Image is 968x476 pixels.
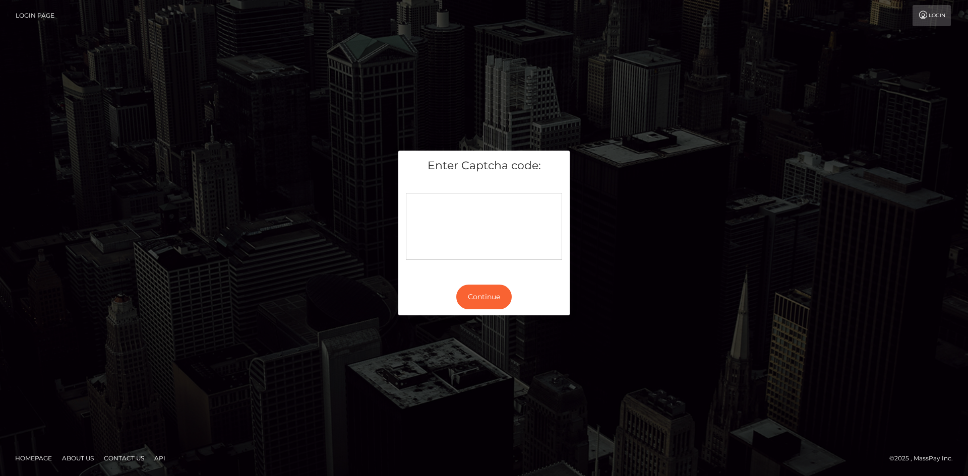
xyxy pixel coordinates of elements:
[100,450,148,466] a: Contact Us
[406,158,562,174] h5: Enter Captcha code:
[150,450,169,466] a: API
[913,5,951,26] a: Login
[889,453,960,464] div: © 2025 , MassPay Inc.
[456,285,512,309] button: Continue
[11,450,56,466] a: Homepage
[58,450,98,466] a: About Us
[16,5,54,26] a: Login Page
[406,193,562,260] div: Captcha widget loading...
